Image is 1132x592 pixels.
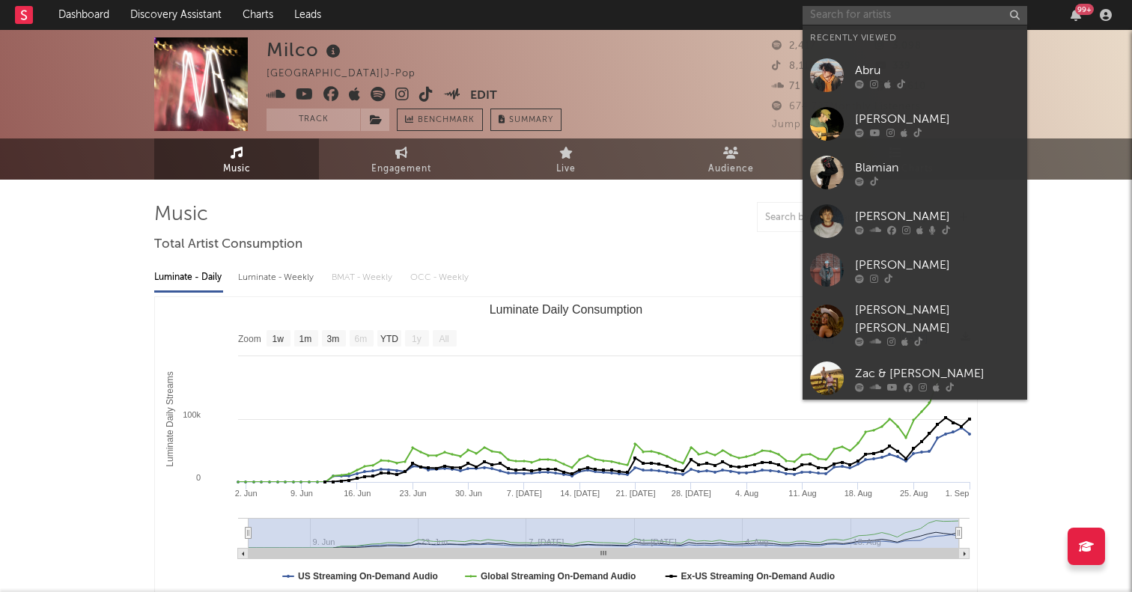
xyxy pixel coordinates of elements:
text: 28. [DATE] [672,489,711,498]
text: 6m [355,334,368,344]
button: Track [267,109,360,131]
a: [PERSON_NAME] [803,197,1027,245]
div: Milco [267,37,344,62]
span: 2,417 [772,41,816,51]
div: [PERSON_NAME] [PERSON_NAME] [855,302,1020,338]
button: Summary [490,109,562,131]
a: Audience [648,138,813,180]
a: Benchmark [397,109,483,131]
a: Abru [803,51,1027,100]
text: Global Streaming On-Demand Audio [481,571,636,582]
span: 71 [772,82,800,91]
div: [GEOGRAPHIC_DATA] | J-Pop [267,65,433,83]
div: Luminate - Daily [154,265,223,290]
text: All [439,334,448,344]
a: Zac & [PERSON_NAME] [803,354,1027,403]
input: Search for artists [803,6,1027,25]
text: 9. Jun [290,489,313,498]
a: [PERSON_NAME] [PERSON_NAME] [803,294,1027,354]
text: US Streaming On-Demand Audio [298,571,438,582]
div: Recently Viewed [810,29,1020,47]
span: Jump Score: 95.4 [772,120,860,129]
div: [PERSON_NAME] [855,256,1020,274]
text: 0 [196,473,201,482]
div: Luminate - Weekly [238,265,317,290]
button: 99+ [1071,9,1081,21]
text: 11. Aug [788,489,816,498]
text: 1w [273,334,284,344]
text: 100k [183,410,201,419]
text: 4. Aug [735,489,758,498]
text: 18. Aug [845,489,872,498]
text: Ex-US Streaming On-Demand Audio [681,571,836,582]
span: Summary [509,116,553,124]
div: 99 + [1075,4,1094,15]
div: Zac & [PERSON_NAME] [855,364,1020,382]
text: Luminate Daily Consumption [490,303,643,316]
text: 7. [DATE] [507,489,542,498]
span: Total Artist Consumption [154,236,302,254]
div: [PERSON_NAME] [855,110,1020,128]
a: Live [484,138,648,180]
button: Edit [470,87,497,106]
input: Search by song name or URL [758,212,916,224]
text: 16. Jun [344,489,371,498]
text: 23. Jun [400,489,427,498]
text: 3m [327,334,340,344]
text: 1y [412,334,422,344]
text: 25. Aug [900,489,928,498]
div: [PERSON_NAME] [855,207,1020,225]
div: Abru [855,61,1020,79]
text: 2. Jun [235,489,258,498]
text: 14. [DATE] [560,489,600,498]
text: 1. Sep [946,489,970,498]
text: 1m [299,334,312,344]
text: YTD [380,334,398,344]
a: [PERSON_NAME] [803,100,1027,148]
span: 8,110 [772,61,816,71]
span: Benchmark [418,112,475,129]
a: Music [154,138,319,180]
div: Blamian [855,159,1020,177]
span: Music [223,160,251,178]
text: 30. Jun [455,489,482,498]
a: [PERSON_NAME] [803,245,1027,294]
a: Engagement [319,138,484,180]
a: Blamian [803,148,1027,197]
span: Engagement [371,160,431,178]
span: 674,723 Monthly Listeners [772,102,921,112]
span: Live [556,160,576,178]
span: Audience [708,160,754,178]
text: Zoom [238,334,261,344]
text: Luminate Daily Streams [165,371,175,466]
text: 21. [DATE] [615,489,655,498]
